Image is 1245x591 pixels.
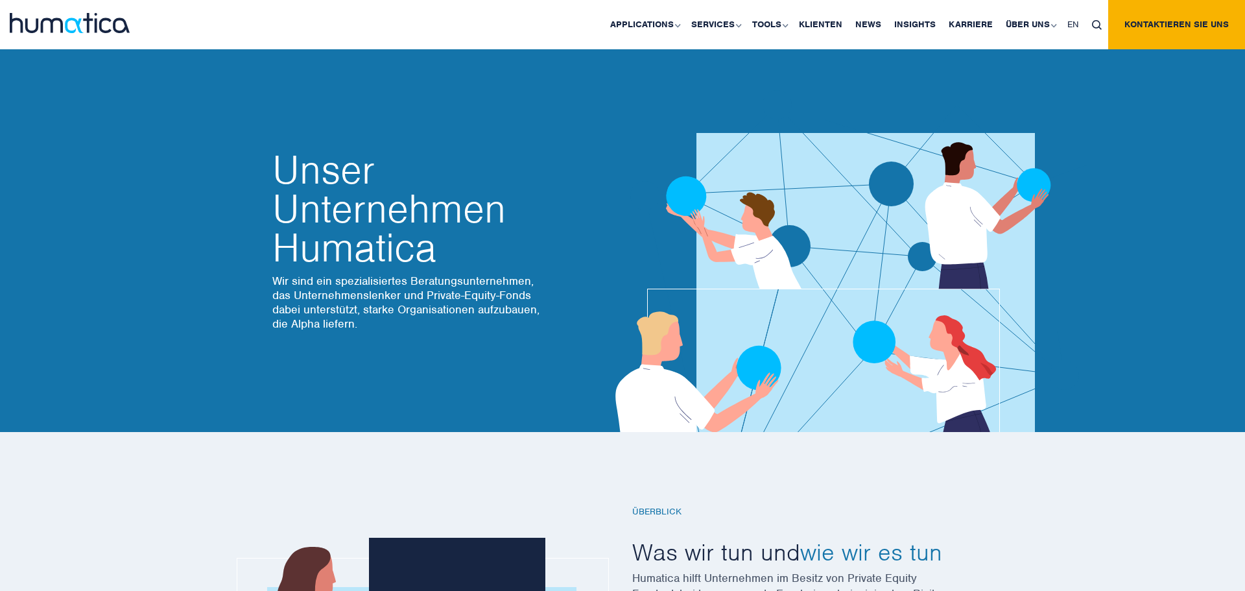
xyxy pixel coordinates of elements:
[632,537,982,567] h2: Was wir tun und
[632,507,982,518] h6: Überblick
[272,151,551,228] span: Unser Unternehmen
[1067,19,1079,30] span: EN
[577,58,1087,432] img: about_banner1
[272,274,551,331] p: Wir sind ein spezialisiertes Beratungsunternehmen, das Unternehmenslenker und Private-Equity-Fond...
[800,537,942,567] span: wie wir es tun
[272,151,551,267] h2: Humatica
[1092,20,1102,30] img: search_icon
[10,13,130,33] img: logo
